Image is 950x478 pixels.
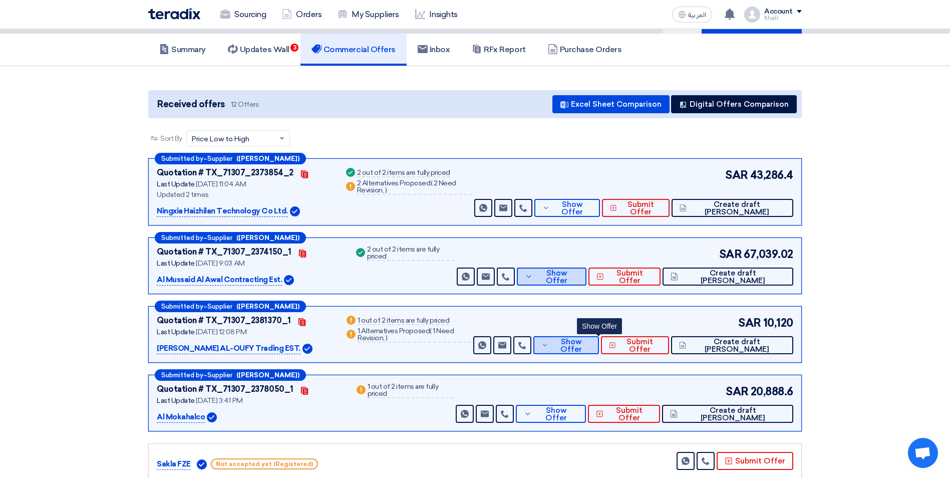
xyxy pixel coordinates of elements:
[588,405,660,423] button: Submit Offer
[431,179,433,187] span: (
[744,246,793,263] span: 67,039.02
[552,95,670,113] button: Excel Sheet Comparison
[534,407,578,422] span: Show Offer
[207,303,232,310] span: Supplier
[157,343,300,355] p: [PERSON_NAME] AL-OUFY Trading EST.
[619,201,662,216] span: Submit Offer
[738,315,761,331] span: SAR
[157,205,288,217] p: Ningxia Haizhilan Technology Co Ltd.
[157,458,191,470] p: Sakla FZE
[618,338,661,353] span: Submit Offer
[689,338,785,353] span: Create draft [PERSON_NAME]
[196,180,246,188] span: [DATE] 11:04 AM
[357,179,456,194] span: 2 Need Revision,
[672,199,793,217] button: Create draft [PERSON_NAME]
[157,315,291,327] div: Quotation # TX_71307_2381370_1
[357,180,473,195] div: 2 Alternatives Proposed
[552,201,592,216] span: Show Offer
[157,246,291,258] div: Quotation # TX_71307_2374150_1
[533,336,599,354] button: Show Offer
[577,318,622,334] div: Show Offer
[517,268,586,286] button: Show Offer
[155,369,306,381] div: –
[588,268,661,286] button: Submit Offer
[197,459,207,469] img: Verified Account
[367,246,455,261] div: 2 out of 2 items are fully priced
[357,169,450,177] div: 2 out of 2 items are fully priced
[671,95,797,113] button: Digital Offers Comparison
[358,317,449,325] div: 1 out of 2 items are fully priced
[680,407,785,422] span: Create draft [PERSON_NAME]
[548,45,622,55] h5: Purchase Orders
[161,303,203,310] span: Submitted by
[430,327,432,335] span: (
[196,259,244,268] span: [DATE] 9:03 AM
[192,134,249,144] span: Price Low to High
[157,180,195,188] span: Last Update
[236,155,299,162] b: ([PERSON_NAME])
[159,45,206,55] h5: Summary
[764,16,802,21] div: Khalil
[385,186,387,194] span: )
[726,383,749,400] span: SAR
[688,12,706,19] span: العربية
[472,45,525,55] h5: RFx Report
[157,98,225,111] span: Received offers
[196,396,242,405] span: [DATE] 3:41 PM
[284,275,294,285] img: Verified Account
[302,344,312,354] img: Verified Account
[606,270,653,285] span: Submit Offer
[157,259,195,268] span: Last Update
[157,396,195,405] span: Last Update
[689,201,785,216] span: Create draft [PERSON_NAME]
[763,315,793,331] span: 10,120
[157,274,282,286] p: Al Mussaid Al Awal Contracting Est.
[217,34,300,66] a: Updates Wall3
[750,167,793,183] span: 43,286.4
[672,7,712,23] button: العربية
[207,155,232,162] span: Supplier
[719,246,742,263] span: SAR
[534,199,600,217] button: Show Offer
[212,4,274,26] a: Sourcing
[148,34,217,66] a: Summary
[407,34,461,66] a: Inbox
[207,372,232,378] span: Supplier
[751,383,793,400] span: 20,888.6
[148,8,200,20] img: Teradix logo
[744,7,760,23] img: profile_test.png
[196,328,246,336] span: [DATE] 12:08 PM
[663,268,793,286] button: Create draft [PERSON_NAME]
[236,303,299,310] b: ([PERSON_NAME])
[671,336,793,354] button: Create draft [PERSON_NAME]
[161,234,203,241] span: Submitted by
[717,452,793,470] button: Submit Offer
[157,383,293,395] div: Quotation # TX_71307_2378050_1
[602,199,670,217] button: Submit Offer
[601,336,669,354] button: Submit Offer
[290,206,300,216] img: Verified Account
[418,45,450,55] h5: Inbox
[386,334,388,342] span: )
[155,232,306,244] div: –
[330,4,407,26] a: My Suppliers
[228,45,289,55] h5: Updates Wall
[535,270,579,285] span: Show Offer
[516,405,586,423] button: Show Offer
[161,155,203,162] span: Submitted by
[461,34,536,66] a: RFx Report
[606,407,653,422] span: Submit Offer
[207,412,217,422] img: Verified Account
[155,153,306,164] div: –
[207,234,232,241] span: Supplier
[236,372,299,378] b: ([PERSON_NAME])
[725,167,748,183] span: SAR
[358,328,471,343] div: 1 Alternatives Proposed
[290,44,298,52] span: 3
[681,270,785,285] span: Create draft [PERSON_NAME]
[764,8,793,16] div: Account
[908,438,938,468] div: Open chat
[407,4,466,26] a: Insights
[662,405,793,423] button: Create draft [PERSON_NAME]
[358,327,454,342] span: 1 Need Revision,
